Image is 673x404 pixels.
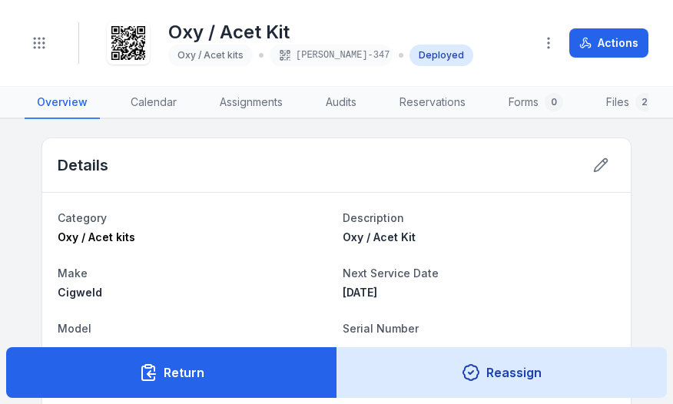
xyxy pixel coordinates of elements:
[635,93,654,111] div: 2
[270,45,393,66] div: [PERSON_NAME]-347
[343,211,404,224] span: Description
[207,87,295,119] a: Assignments
[25,28,54,58] button: Toggle navigation
[409,45,473,66] div: Deployed
[343,267,439,280] span: Next Service Date
[387,87,478,119] a: Reservations
[25,87,100,119] a: Overview
[545,93,563,111] div: 0
[6,347,337,398] button: Return
[58,154,108,176] h2: Details
[118,87,189,119] a: Calendar
[343,322,419,335] span: Serial Number
[343,286,377,299] time: 26/08/2025, 12:00:00 am
[594,87,666,119] a: Files2
[177,49,244,61] span: Oxy / Acet kits
[168,20,473,45] h1: Oxy / Acet Kit
[58,267,88,280] span: Make
[343,286,377,299] span: [DATE]
[336,347,668,398] button: Reassign
[569,28,648,58] button: Actions
[58,322,91,335] span: Model
[496,87,575,119] a: Forms0
[58,286,102,299] span: Cigweld
[343,230,416,243] span: Oxy / Acet Kit
[58,230,135,243] span: Oxy / Acet kits
[58,211,107,224] span: Category
[313,87,369,119] a: Audits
